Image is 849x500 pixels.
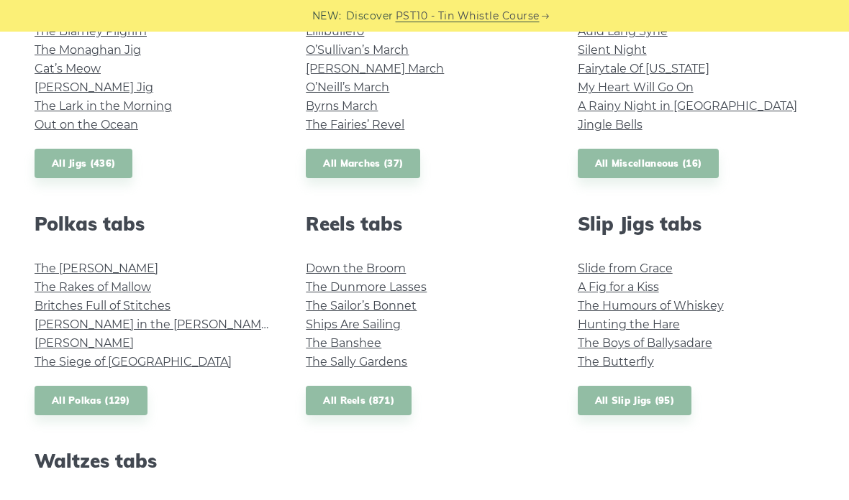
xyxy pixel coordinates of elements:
[578,43,647,57] a: Silent Night
[578,386,691,415] a: All Slip Jigs (95)
[578,118,643,131] a: Jingle Bells
[578,62,709,75] a: Fairytale Of [US_STATE]
[578,355,654,369] a: The Butterfly
[578,318,680,331] a: Hunting the Hare
[578,80,694,94] a: My Heart Will Go On
[35,280,151,294] a: The Rakes of Mallow
[306,318,401,331] a: Ships Are Sailing
[306,80,389,94] a: O’Neill’s March
[306,43,409,57] a: O’Sullivan’s March
[35,43,141,57] a: The Monaghan Jig
[306,149,420,178] a: All Marches (37)
[578,280,659,294] a: A Fig for a Kiss
[306,261,406,275] a: Down the Broom
[35,213,271,235] h2: Polkas tabs
[35,80,153,94] a: [PERSON_NAME] Jig
[306,336,381,350] a: The Banshee
[35,386,147,415] a: All Polkas (129)
[578,261,673,275] a: Slide from Grace
[578,99,797,113] a: A Rainy Night in [GEOGRAPHIC_DATA]
[35,261,158,275] a: The [PERSON_NAME]
[35,450,271,472] h2: Waltzes tabs
[396,8,540,24] a: PST10 - Tin Whistle Course
[578,149,719,178] a: All Miscellaneous (16)
[306,213,542,235] h2: Reels tabs
[312,8,342,24] span: NEW:
[35,336,134,350] a: [PERSON_NAME]
[35,118,138,131] a: Out on the Ocean
[578,299,724,312] a: The Humours of Whiskey
[306,99,378,113] a: Byrns March
[306,280,427,294] a: The Dunmore Lasses
[578,336,712,350] a: The Boys of Ballysadare
[306,299,417,312] a: The Sailor’s Bonnet
[306,62,444,75] a: [PERSON_NAME] March
[306,118,404,131] a: The Fairies’ Revel
[35,355,232,369] a: The Siege of [GEOGRAPHIC_DATA]
[35,62,101,75] a: Cat’s Meow
[306,386,412,415] a: All Reels (871)
[346,8,394,24] span: Discover
[306,355,407,369] a: The Sally Gardens
[35,149,132,178] a: All Jigs (436)
[35,299,171,312] a: Britches Full of Stitches
[35,99,172,113] a: The Lark in the Morning
[578,213,814,235] h2: Slip Jigs tabs
[35,318,273,331] a: [PERSON_NAME] in the [PERSON_NAME]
